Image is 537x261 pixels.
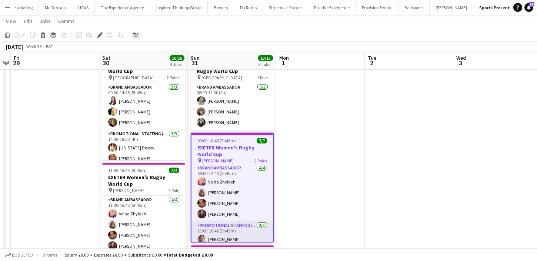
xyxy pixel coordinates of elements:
app-job-card: 08:00-12:00 (4h)3/3NORTHAMPTON Women's Rugby World Cup [GEOGRAPHIC_DATA]1 RoleBrand Ambassador3/3... [191,50,274,130]
span: [GEOGRAPHIC_DATA] [201,75,242,80]
span: Fri [14,54,20,61]
span: 1 Role [257,75,268,80]
span: 3 [455,59,466,67]
span: 29 [13,59,20,67]
a: View [3,16,19,26]
span: Total Budgeted £0.00 [166,252,213,258]
a: Jobs [37,16,54,26]
span: 1 Role [169,188,179,193]
span: [GEOGRAPHIC_DATA] [113,75,154,80]
span: Edit [24,18,32,24]
button: Streetwise Soccer [263,0,308,15]
span: View [6,18,16,24]
app-job-card: 09:00-16:45 (7h45m)7/7EXETER Women's Rugby World Cup [PERSON_NAME]2 RolesBrand Ambassador4/409:00... [191,133,274,242]
span: 11:00-16:45 (5h45m) [108,168,147,173]
span: 2 [367,59,376,67]
div: [DATE] [6,43,23,50]
button: [PERSON_NAME] [430,0,473,15]
a: Edit [21,16,35,26]
a: Comms [55,16,78,26]
span: Mon [279,54,289,61]
span: 2 Roles [254,158,267,163]
button: Brewco [208,0,234,15]
span: 2 Roles [167,75,179,80]
div: BST [46,44,53,49]
span: 4/4 [169,168,179,173]
button: McCurrach [39,0,72,15]
span: 7/7 [257,138,267,143]
span: [PERSON_NAME] [202,158,234,163]
span: [PERSON_NAME] [113,188,144,193]
span: Comms [58,18,75,24]
span: 0 items [41,252,59,258]
span: Wed [456,54,466,61]
span: 16/16 [170,55,184,61]
span: Tue [368,54,376,61]
app-card-role: Brand Ambassador4/409:00-14:45 (5h45m)Volha Zhylach[PERSON_NAME][PERSON_NAME][PERSON_NAME] [191,164,273,221]
span: 88 [529,2,534,7]
div: 3 Jobs [259,62,273,67]
h3: EXETER Women's Rugby World Cup [102,174,185,187]
app-card-role: Brand Ambassador4/411:00-16:45 (5h45m)Volha Zhylach[PERSON_NAME][PERSON_NAME][PERSON_NAME] [102,196,185,253]
app-job-card: 11:00-16:45 (5h45m)4/4EXETER Women's Rugby World Cup [PERSON_NAME]1 RoleBrand Ambassador4/411:00-... [102,163,185,253]
span: Week 35 [24,44,43,49]
app-job-card: 09:00-18:00 (9h)6/6MANCHESTER Women's Rugby World Cup [GEOGRAPHIC_DATA]2 RolesBrand Ambassador3/3... [102,50,185,160]
span: Sat [102,54,110,61]
a: 88 [524,3,533,12]
app-card-role: Brand Ambassador3/308:00-12:00 (4h)[PERSON_NAME][PERSON_NAME][PERSON_NAME] [191,83,274,130]
span: Sun [191,54,200,61]
button: Positive Experience [308,0,356,15]
span: 30 [101,59,110,67]
div: Salary £0.00 + Expenses £0.00 + Subsistence £0.00 = [65,252,213,258]
span: 09:00-16:45 (7h45m) [197,138,236,143]
button: Ballsportz [398,0,430,15]
button: Inspired Thinking Group [150,0,208,15]
h3: EXETER Women's Rugby World Cup [191,144,273,158]
button: The Experience Agency [95,0,150,15]
span: 13/13 [258,55,273,61]
button: Provision Events [356,0,398,15]
button: Budgeted [4,251,34,259]
button: UCAS [72,0,95,15]
app-card-role: Promotional Staffing (Brand Ambassadors)3/314:00-18:00 (4h)[US_STATE] Dossis[PERSON_NAME] [102,130,185,176]
span: 1 [278,59,289,67]
button: Fix Radio [234,0,263,15]
span: Budgeted [12,252,33,258]
button: Sports Presentation Co [473,0,533,15]
span: 31 [190,59,200,67]
span: Jobs [40,18,51,24]
app-card-role: Brand Ambassador3/309:00-14:45 (5h45m)[PERSON_NAME][PERSON_NAME][PERSON_NAME] [102,83,185,130]
div: 4 Jobs [170,62,184,67]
